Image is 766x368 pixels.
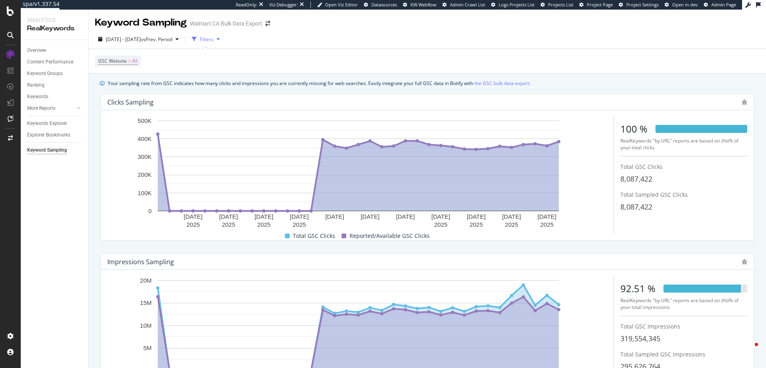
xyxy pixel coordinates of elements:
text: 2025 [470,221,483,228]
span: Open Viz Editor [325,2,358,8]
div: 100 % [620,122,648,136]
div: More Reports [27,104,55,113]
text: [DATE] [219,213,238,220]
div: Keyword Sampling [27,146,67,154]
a: the GSC bulk data export. [474,79,531,87]
a: Project Settings [619,2,659,8]
div: Keyword Sampling [95,16,187,30]
span: Projects List [548,2,573,8]
div: bug [742,99,747,105]
span: 8,087,422 [620,202,652,212]
div: Overview [27,46,46,55]
div: 92.51 % [620,282,655,295]
div: Explorer Bookmarks [27,131,70,139]
span: = [128,57,131,64]
div: arrow-right-arrow-left [265,21,270,26]
text: [DATE] [184,213,203,220]
text: [DATE] [361,213,379,220]
text: [DATE] [396,213,415,220]
span: Total Sampled GSC Impressions [620,350,705,358]
div: Analytics [27,16,82,24]
text: [DATE] [502,213,521,220]
div: Content Performance [27,58,73,66]
text: 2025 [434,221,447,228]
text: 2025 [505,221,518,228]
div: bug [742,259,747,265]
a: Keyword Groups [27,69,83,78]
text: 2025 [293,221,306,228]
div: RealKeywords "by URL" reports are based on % of your total clicks [620,137,747,151]
text: 10M [140,322,152,329]
span: Project Page [587,2,613,8]
text: [DATE] [537,213,556,220]
div: A chart. [107,117,609,230]
span: GSC Website [98,57,127,64]
div: Keyword Groups [27,69,63,78]
span: Datasources [371,2,397,8]
a: Ranking [27,81,83,89]
a: Open in dev [665,2,698,8]
text: 500K [138,117,152,124]
a: Admin Crawl List [442,2,485,8]
span: Admin Page [711,2,736,8]
a: Content Performance [27,58,83,66]
span: Reported/Available GSC Clicks [349,231,430,241]
text: 2025 [540,221,553,228]
div: Keywords Explorer [27,119,67,128]
button: Filters [189,33,223,46]
iframe: Intercom live chat [739,341,758,360]
div: Keywords [27,93,48,101]
text: 15M [140,300,152,307]
a: Keywords Explorer [27,119,83,128]
span: Total GSC Impressions [620,322,680,330]
a: Keywords [27,93,83,101]
a: Open Viz Editor [317,2,358,8]
a: Overview [27,46,83,55]
div: info banner [100,79,755,87]
a: Admin Page [704,2,736,8]
i: this [721,297,729,304]
span: vs Prev. Period [141,36,172,43]
div: Filters [200,36,213,43]
div: Impressions Sampling [107,258,174,266]
text: 2025 [222,221,235,228]
button: [DATE] - [DATE]vsPrev. Period [95,33,182,46]
a: Keyword Sampling [27,146,83,154]
span: 319,554,345 [620,334,660,343]
text: 0 [148,208,152,214]
text: 2025 [257,221,270,228]
div: RealKeywords "by URL" reports are based on % of your total impressions [620,297,747,311]
text: [DATE] [467,213,486,220]
div: RealKeywords [27,24,82,33]
a: KW Webflow [403,2,436,8]
span: Project Settings [626,2,659,8]
span: Open in dev [672,2,698,8]
span: Total GSC Clicks [620,163,663,170]
text: [DATE] [290,213,309,220]
text: 20M [140,277,152,284]
span: [DATE] - [DATE] [106,36,141,43]
a: Project Page [579,2,613,8]
text: [DATE] [325,213,344,220]
text: 400K [138,135,152,142]
div: Clicks Sampling [107,98,154,106]
text: 300K [138,153,152,160]
text: 2025 [186,221,199,228]
span: KW Webflow [411,2,436,8]
div: Your sampling rate from GSC indicates how many clicks and impressions you are currently missing f... [108,79,531,87]
text: 5M [143,345,152,352]
div: Ranking [27,81,45,89]
span: Logs Projects List [499,2,535,8]
div: ReadOnly: [236,2,257,8]
div: Walmart CA Bulk Data Export [190,20,262,28]
i: this [721,137,729,144]
text: 200K [138,172,152,178]
div: Viz Debugger: [269,2,298,8]
span: 8,087,422 [620,174,652,184]
text: 100K [138,190,152,196]
text: [DATE] [255,213,273,220]
a: Explorer Bookmarks [27,131,83,139]
a: More Reports [27,104,75,113]
span: Total GSC Clicks [293,231,335,241]
span: Admin Crawl List [450,2,485,8]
